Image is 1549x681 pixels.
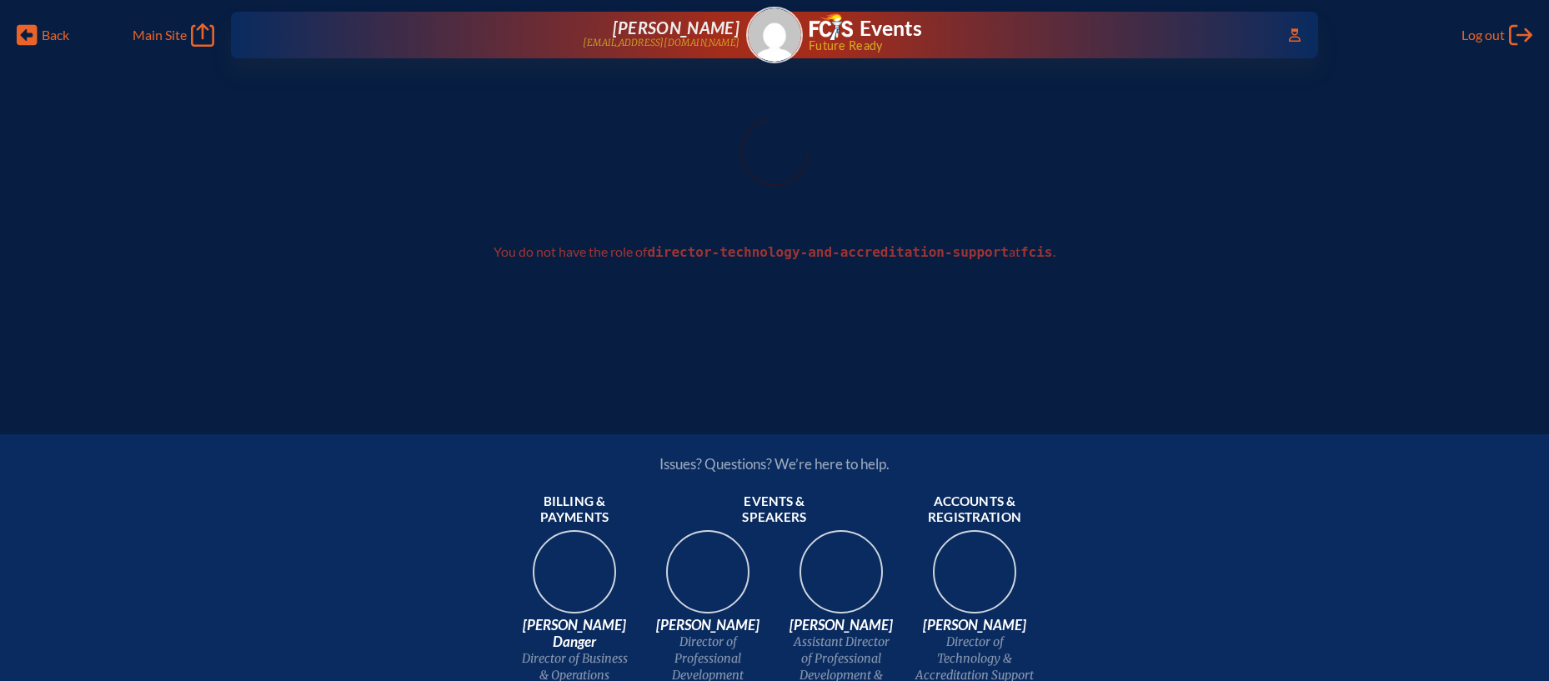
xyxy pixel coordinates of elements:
[809,40,1265,52] span: Future Ready
[1020,244,1053,260] code: fcis
[781,617,901,633] span: [PERSON_NAME]
[583,38,739,48] p: [EMAIL_ADDRESS][DOMAIN_NAME]
[42,27,69,43] span: Back
[514,617,634,650] span: [PERSON_NAME] Danger
[915,617,1035,633] span: [PERSON_NAME]
[921,525,1028,632] img: b1ee34a6-5a78-4519-85b2-7190c4823173
[521,525,628,632] img: 9c64f3fb-7776-47f4-83d7-46a341952595
[613,18,739,38] span: [PERSON_NAME]
[788,525,895,632] img: 545ba9c4-c691-43d5-86fb-b0a622cbeb82
[654,525,761,632] img: 94e3d245-ca72-49ea-9844-ae84f6d33c0f
[514,493,634,527] span: Billing & payments
[714,493,835,527] span: Events & speakers
[746,7,803,63] a: Gravatar
[133,27,187,43] span: Main Site
[748,8,801,62] img: Gravatar
[284,18,739,52] a: [PERSON_NAME][EMAIL_ADDRESS][DOMAIN_NAME]
[915,493,1035,527] span: Accounts & registration
[648,617,768,633] span: [PERSON_NAME]
[647,244,1008,260] code: director-technology-and-accreditation-support
[810,13,922,43] a: FCIS LogoEvents
[481,455,1068,473] p: Issues? Questions? We’re here to help.
[1461,27,1505,43] span: Log out
[810,13,1265,52] div: FCIS Events — Future ready
[860,18,922,39] h1: Events
[810,13,853,40] img: Florida Council of Independent Schools
[133,23,214,47] a: Main Site
[334,243,1215,261] p: You do not have the role of at .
